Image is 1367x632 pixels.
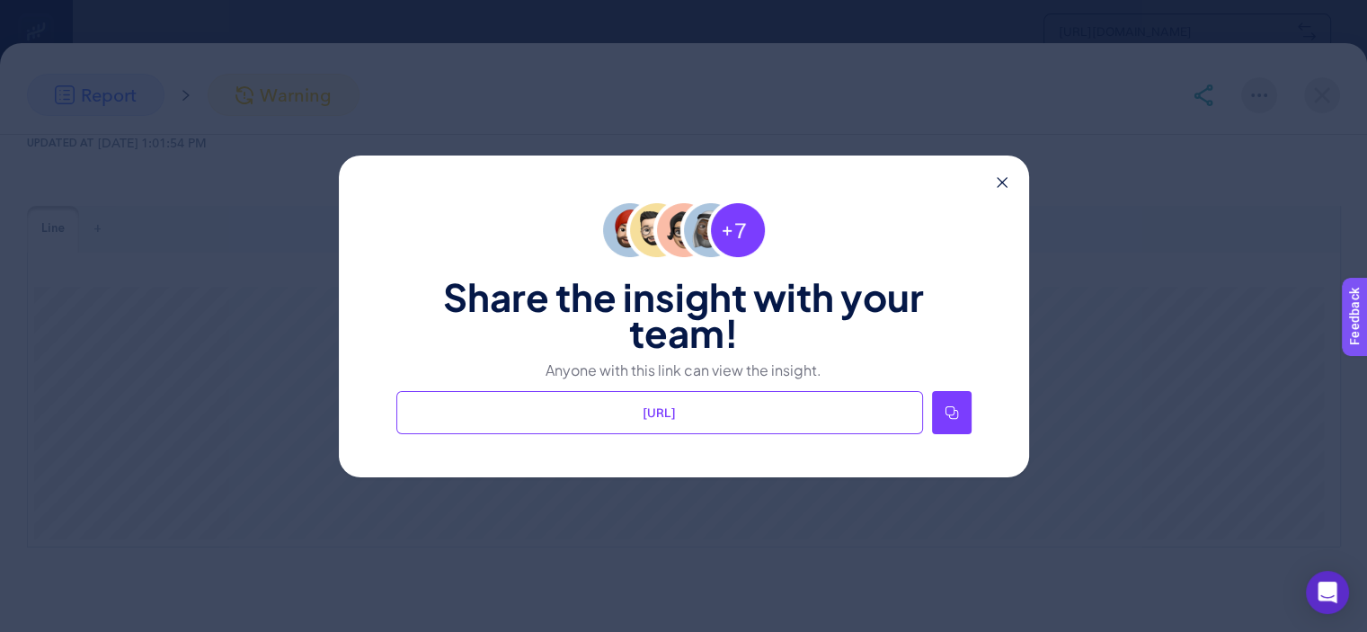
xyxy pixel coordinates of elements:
[396,359,972,380] p: Anyone with this link can view the insight.
[396,276,972,348] h1: Share the insight with your team!
[643,404,676,422] span: [URL]
[1306,571,1349,614] div: Open Intercom Messenger
[11,5,68,20] span: Feedback
[599,199,769,262] img: avatar-group.png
